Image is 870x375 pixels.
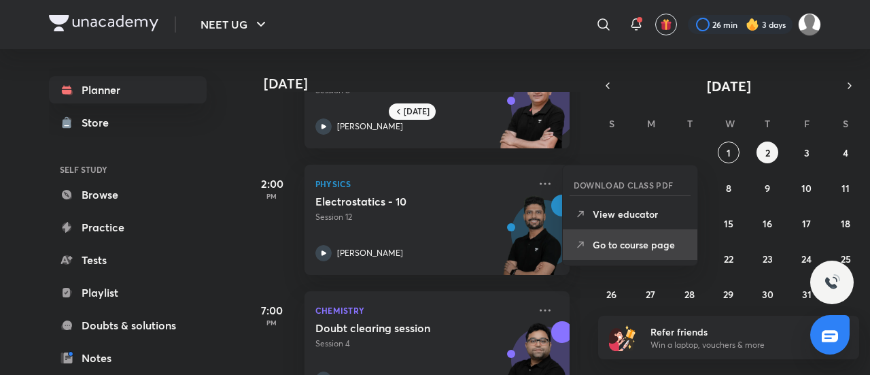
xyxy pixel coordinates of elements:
[49,214,207,241] a: Practice
[49,279,207,306] a: Playlist
[756,248,778,270] button: October 23, 2025
[601,283,623,305] button: October 26, 2025
[49,181,207,208] a: Browse
[245,319,299,327] p: PM
[82,114,117,131] div: Store
[606,288,616,301] abbr: October 26, 2025
[647,117,655,130] abbr: Monday
[841,182,850,195] abbr: October 11, 2025
[718,283,739,305] button: October 29, 2025
[245,176,299,192] h5: 2:00
[835,177,856,199] button: October 11, 2025
[593,207,686,221] p: View educator
[655,14,677,35] button: avatar
[684,288,695,301] abbr: October 28, 2025
[804,146,810,159] abbr: October 3, 2025
[609,324,636,351] img: referral
[49,158,207,181] h6: SELF STUDY
[245,302,299,319] h5: 7:00
[765,182,770,195] abbr: October 9, 2025
[801,252,812,265] abbr: October 24, 2025
[718,177,739,199] button: October 8, 2025
[746,18,759,31] img: streak
[49,15,158,35] a: Company Logo
[804,117,810,130] abbr: Friday
[802,288,812,301] abbr: October 31, 2025
[646,288,655,301] abbr: October 27, 2025
[718,142,739,163] button: October 1, 2025
[315,321,485,335] h5: Doubt clearing session
[495,195,570,289] img: unacademy
[650,325,818,339] h6: Refer friends
[798,13,821,36] img: Shristi Raj
[718,212,739,234] button: October 15, 2025
[337,120,403,133] p: [PERSON_NAME]
[796,142,818,163] button: October 3, 2025
[49,109,207,136] a: Store
[725,117,735,130] abbr: Wednesday
[756,283,778,305] button: October 30, 2025
[49,246,207,274] a: Tests
[796,212,818,234] button: October 17, 2025
[843,146,848,159] abbr: October 4, 2025
[609,117,614,130] abbr: Sunday
[49,312,207,339] a: Doubts & solutions
[593,238,686,252] p: Go to course page
[245,192,299,200] p: PM
[796,177,818,199] button: October 10, 2025
[707,77,751,95] span: [DATE]
[650,339,818,351] p: Win a laptop, vouchers & more
[841,217,850,230] abbr: October 18, 2025
[723,288,733,301] abbr: October 29, 2025
[315,338,529,350] p: Session 4
[495,68,570,162] img: unacademy
[801,182,812,195] abbr: October 10, 2025
[640,283,661,305] button: October 27, 2025
[843,117,848,130] abbr: Saturday
[315,195,485,208] h5: Electrostatics - 10
[574,179,674,191] h6: DOWNLOAD CLASS PDF
[617,76,840,95] button: [DATE]
[763,252,773,265] abbr: October 23, 2025
[765,117,770,130] abbr: Thursday
[756,142,778,163] button: October 2, 2025
[49,76,207,103] a: Planner
[724,217,733,230] abbr: October 15, 2025
[687,117,693,130] abbr: Tuesday
[679,283,701,305] button: October 28, 2025
[718,248,739,270] button: October 22, 2025
[727,146,731,159] abbr: October 1, 2025
[802,217,811,230] abbr: October 17, 2025
[756,212,778,234] button: October 16, 2025
[315,302,529,319] p: Chemistry
[49,15,158,31] img: Company Logo
[756,177,778,199] button: October 9, 2025
[337,247,403,259] p: [PERSON_NAME]
[264,76,583,92] h4: [DATE]
[765,146,770,159] abbr: October 2, 2025
[796,248,818,270] button: October 24, 2025
[824,274,840,291] img: ttu
[404,106,430,117] h6: [DATE]
[841,252,851,265] abbr: October 25, 2025
[315,176,529,192] p: Physics
[763,217,772,230] abbr: October 16, 2025
[315,211,529,223] p: Session 12
[835,248,856,270] button: October 25, 2025
[192,11,277,38] button: NEET UG
[762,288,773,301] abbr: October 30, 2025
[835,212,856,234] button: October 18, 2025
[724,252,733,265] abbr: October 22, 2025
[660,18,672,31] img: avatar
[726,182,731,195] abbr: October 8, 2025
[835,142,856,163] button: October 4, 2025
[796,283,818,305] button: October 31, 2025
[49,344,207,372] a: Notes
